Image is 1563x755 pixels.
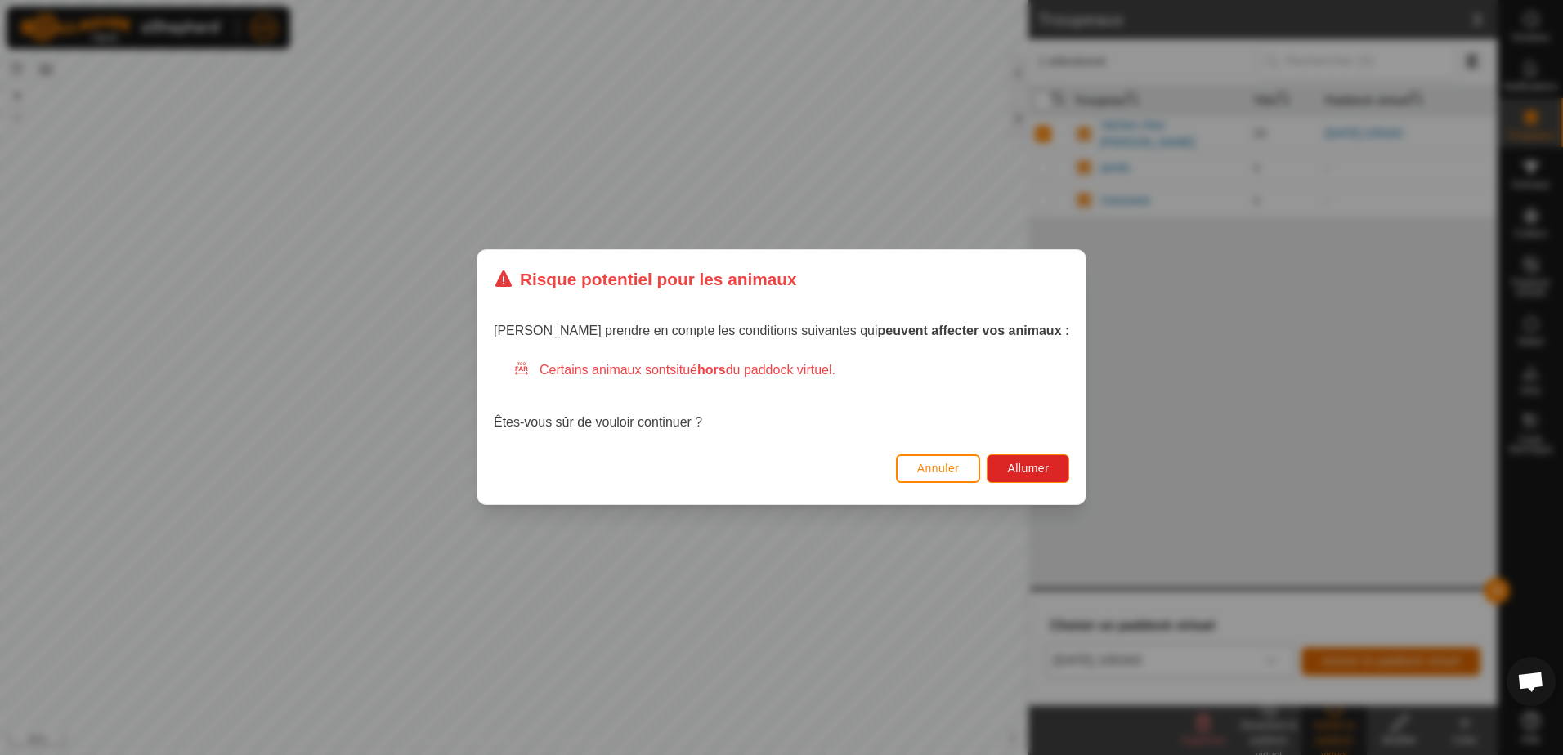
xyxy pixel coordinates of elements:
div: Certains animaux sont [513,361,1069,381]
span: Annuler [916,462,959,476]
span: Allumer [1007,462,1049,476]
span: [PERSON_NAME] prendre en compte les conditions suivantes qui [494,324,1069,338]
strong: hors [697,364,726,377]
div: Êtes-vous sûr de vouloir continuer ? [494,361,1069,433]
div: Risque potentiel pour les animaux [494,266,797,292]
div: Ouvrir le chat [1507,657,1556,706]
strong: peuvent affecter vos animaux : [877,324,1069,338]
button: Annuler [895,454,980,483]
button: Allumer [987,454,1069,483]
span: situé du paddock virtuel. [670,364,835,377]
